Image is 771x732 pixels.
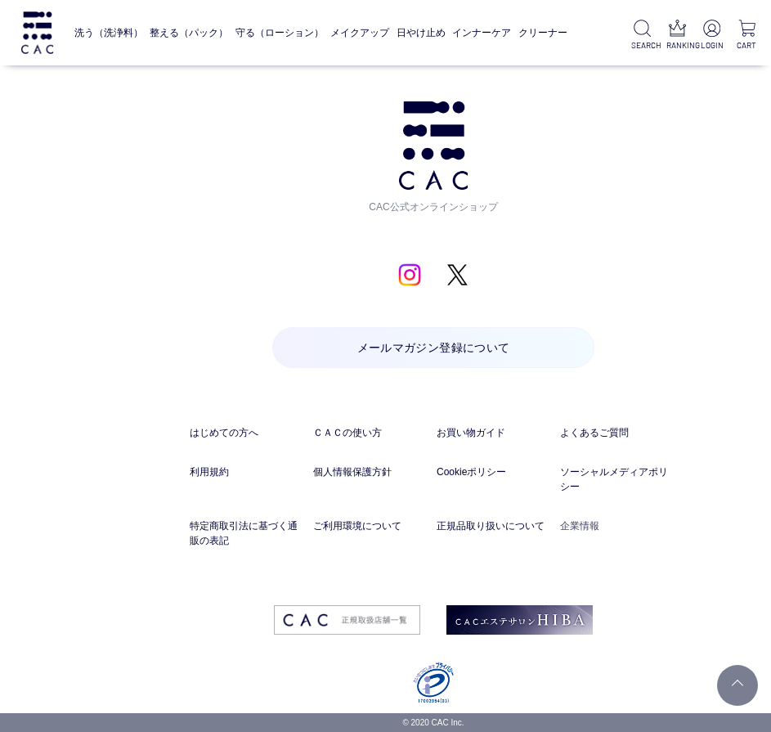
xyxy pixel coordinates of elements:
[437,465,554,479] a: Cookieポリシー
[313,519,430,533] a: ご利用環境について
[313,425,430,440] a: ＣＡＣの使い方
[560,425,677,440] a: よくあるご質問
[74,16,143,50] a: 洗う（洗浄料）
[397,16,446,50] a: 日やけ止め
[736,20,758,52] a: CART
[560,519,677,533] a: 企業情報
[368,190,500,214] span: CAC公式オンラインショップ
[446,605,593,635] img: footer_image02.png
[452,16,511,50] a: インナーケア
[518,16,567,50] a: クリーナー
[313,465,430,479] a: 個人情報保護方針
[666,39,688,52] p: RANKING
[235,16,324,50] a: 守る（ローション）
[631,20,653,52] a: SEARCH
[631,39,653,52] p: SEARCH
[437,519,554,533] a: 正規品取り扱いについて
[190,425,307,440] a: はじめての方へ
[368,101,500,215] a: CAC公式オンラインショップ
[150,16,228,50] a: 整える（パック）
[274,605,420,635] img: footer_image03.png
[272,327,594,368] a: メールマガジン登録について
[736,39,758,52] p: CART
[666,20,688,52] a: RANKING
[330,16,389,50] a: メイクアップ
[437,425,554,440] a: お買い物ガイド
[19,11,56,54] img: logo
[701,20,723,52] a: LOGIN
[701,39,723,52] p: LOGIN
[190,519,307,548] a: 特定商取引法に基づく通販の表記
[190,465,307,479] a: 利用規約
[560,465,677,494] a: ソーシャルメディアポリシー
